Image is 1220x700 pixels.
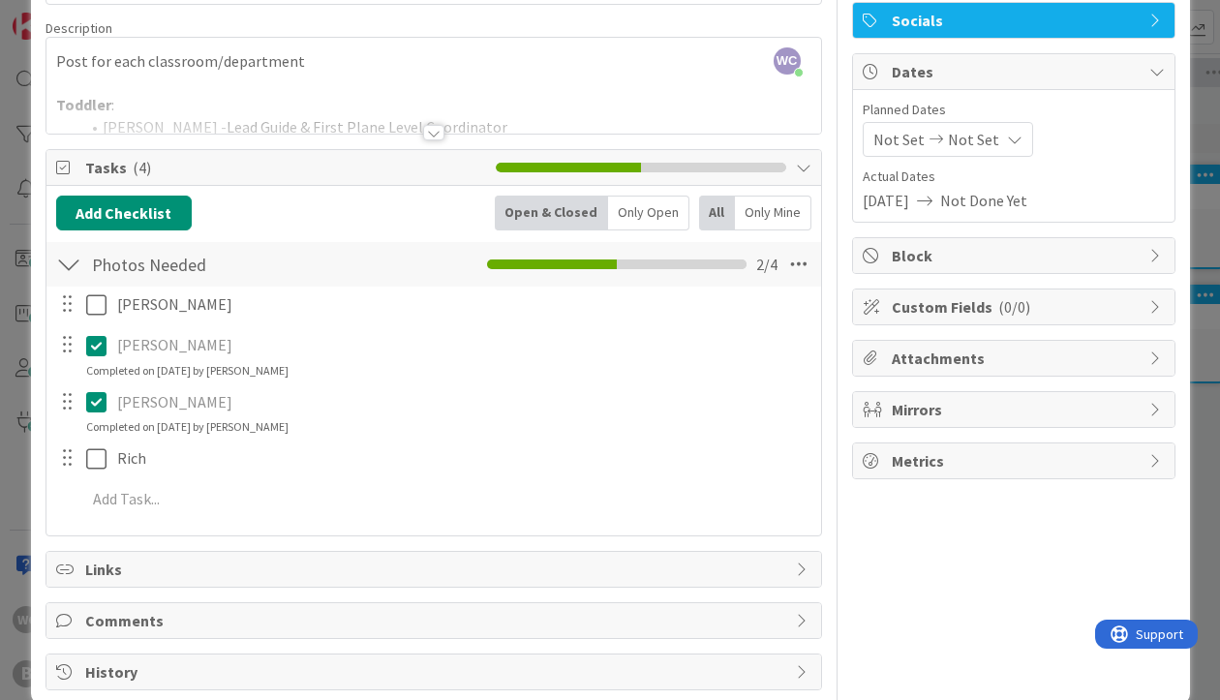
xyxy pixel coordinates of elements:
span: Attachments [892,347,1140,370]
span: ( 0/0 ) [998,297,1030,317]
span: Actual Dates [863,167,1165,187]
span: Tasks [85,156,486,179]
div: Completed on [DATE] by [PERSON_NAME] [86,418,289,436]
span: Custom Fields [892,295,1140,319]
span: Planned Dates [863,100,1165,120]
span: WC [774,47,801,75]
span: Dates [892,60,1140,83]
span: [DATE] [863,189,909,212]
p: Rich [117,447,808,470]
span: Comments [85,609,786,632]
p: Post for each classroom/department [56,50,811,73]
input: Add Checklist... [85,247,399,282]
p: [PERSON_NAME] [117,391,808,413]
button: Add Checklist [56,196,192,230]
span: Mirrors [892,398,1140,421]
div: Only Open [608,196,689,230]
div: Completed on [DATE] by [PERSON_NAME] [86,362,289,380]
span: Not Done Yet [940,189,1027,212]
p: [PERSON_NAME] [117,334,808,356]
span: Metrics [892,449,1140,472]
span: Support [41,3,88,26]
p: [PERSON_NAME] [117,293,808,316]
div: All [699,196,735,230]
span: ( 4 ) [133,158,151,177]
span: Socials [892,9,1140,32]
span: Block [892,244,1140,267]
span: 2 / 4 [756,253,778,276]
div: Open & Closed [495,196,608,230]
div: Only Mine [735,196,811,230]
span: History [85,660,786,684]
span: Not Set [948,128,999,151]
span: Description [46,19,112,37]
span: Links [85,558,786,581]
span: Not Set [873,128,925,151]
